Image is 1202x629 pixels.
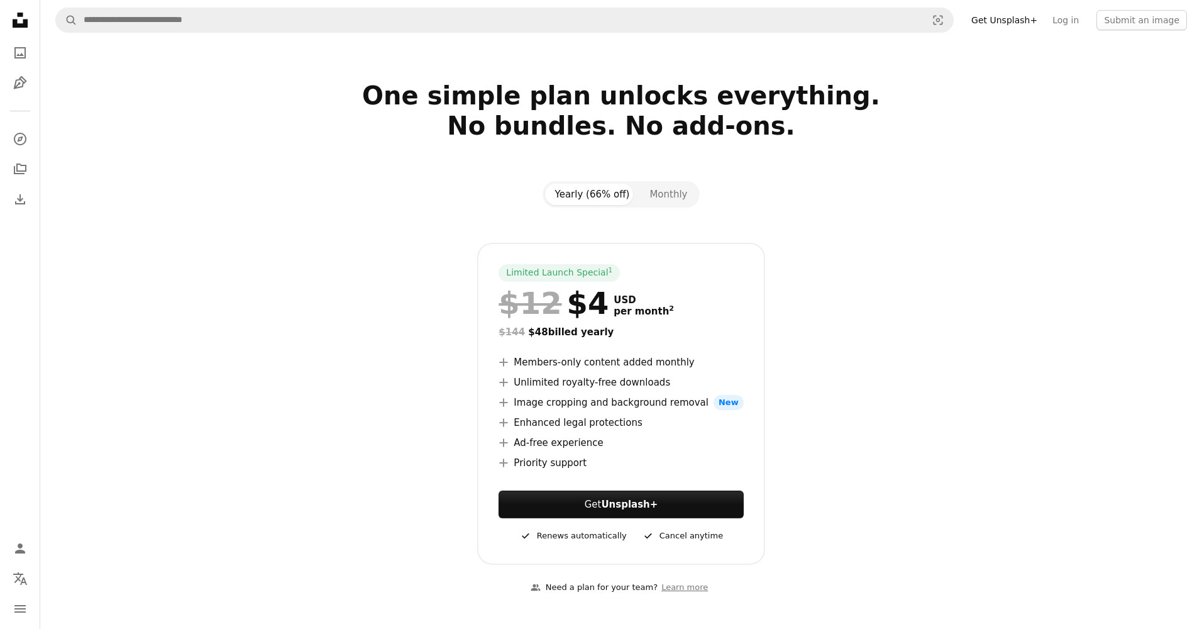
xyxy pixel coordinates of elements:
[8,126,33,152] a: Explore
[642,528,723,543] div: Cancel anytime
[499,326,525,338] span: $144
[56,8,77,32] button: Search Unsplash
[499,415,743,430] li: Enhanced legal protections
[216,81,1026,171] h2: One simple plan unlocks everything. No bundles. No add-ons.
[666,306,676,317] a: 2
[614,306,674,317] span: per month
[55,8,954,33] form: Find visuals sitewide
[1045,10,1086,30] a: Log in
[601,499,658,510] strong: Unsplash+
[8,157,33,182] a: Collections
[8,187,33,212] a: Download History
[499,491,743,518] button: GetUnsplash+
[658,577,712,598] a: Learn more
[1096,10,1187,30] button: Submit an image
[499,287,561,320] span: $12
[609,266,613,274] sup: 1
[499,355,743,370] li: Members-only content added monthly
[499,395,743,410] li: Image cropping and background removal
[499,375,743,390] li: Unlimited royalty-free downloads
[606,267,615,279] a: 1
[8,566,33,591] button: Language
[499,325,743,340] div: $48 billed yearly
[519,528,627,543] div: Renews automatically
[714,395,744,410] span: New
[669,304,674,313] sup: 2
[499,455,743,470] li: Priority support
[499,435,743,450] li: Ad-free experience
[8,70,33,96] a: Illustrations
[8,536,33,561] a: Log in / Sign up
[499,264,620,282] div: Limited Launch Special
[964,10,1045,30] a: Get Unsplash+
[531,581,658,594] div: Need a plan for your team?
[8,596,33,621] button: Menu
[8,8,33,35] a: Home — Unsplash
[639,184,697,205] button: Monthly
[8,40,33,65] a: Photos
[545,184,640,205] button: Yearly (66% off)
[923,8,953,32] button: Visual search
[499,287,609,320] div: $4
[614,294,674,306] span: USD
